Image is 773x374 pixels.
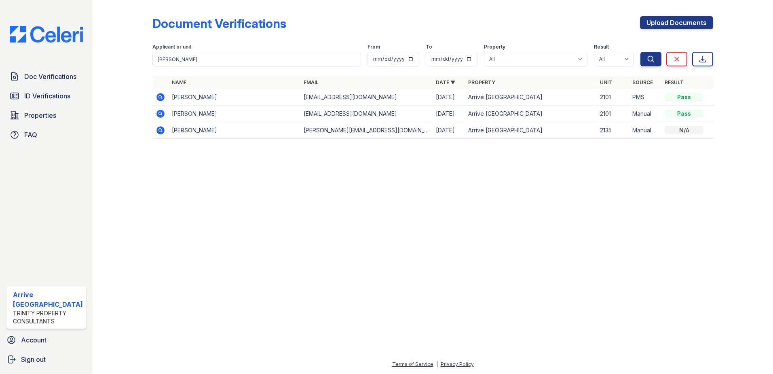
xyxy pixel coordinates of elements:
[300,106,433,122] td: [EMAIL_ADDRESS][DOMAIN_NAME]
[6,107,86,123] a: Properties
[665,93,703,101] div: Pass
[484,44,505,50] label: Property
[152,16,286,31] div: Document Verifications
[169,122,301,139] td: [PERSON_NAME]
[13,309,83,325] div: Trinity Property Consultants
[665,110,703,118] div: Pass
[441,361,474,367] a: Privacy Policy
[6,127,86,143] a: FAQ
[433,106,465,122] td: [DATE]
[300,122,433,139] td: [PERSON_NAME][EMAIL_ADDRESS][DOMAIN_NAME]
[24,91,70,101] span: ID Verifications
[594,44,609,50] label: Result
[629,106,661,122] td: Manual
[304,79,319,85] a: Email
[597,89,629,106] td: 2101
[169,106,301,122] td: [PERSON_NAME]
[21,355,46,364] span: Sign out
[3,332,89,348] a: Account
[640,16,713,29] a: Upload Documents
[436,361,438,367] div: |
[597,122,629,139] td: 2135
[465,122,597,139] td: Arrive [GEOGRAPHIC_DATA]
[6,68,86,85] a: Doc Verifications
[152,52,361,66] input: Search by name, email, or unit number
[600,79,612,85] a: Unit
[465,106,597,122] td: Arrive [GEOGRAPHIC_DATA]
[300,89,433,106] td: [EMAIL_ADDRESS][DOMAIN_NAME]
[629,89,661,106] td: PMS
[465,89,597,106] td: Arrive [GEOGRAPHIC_DATA]
[152,44,191,50] label: Applicant or unit
[629,122,661,139] td: Manual
[392,361,433,367] a: Terms of Service
[632,79,653,85] a: Source
[13,290,83,309] div: Arrive [GEOGRAPHIC_DATA]
[6,88,86,104] a: ID Verifications
[665,126,703,134] div: N/A
[468,79,495,85] a: Property
[367,44,380,50] label: From
[426,44,432,50] label: To
[433,89,465,106] td: [DATE]
[172,79,186,85] a: Name
[3,351,89,368] a: Sign out
[433,122,465,139] td: [DATE]
[436,79,455,85] a: Date ▼
[24,130,37,140] span: FAQ
[21,335,46,345] span: Account
[597,106,629,122] td: 2101
[3,26,89,42] img: CE_Logo_Blue-a8612792a0a2168367f1c8372b55b34899dd931a85d93a1a3d3e32e68fde9ad4.png
[665,79,684,85] a: Result
[24,72,76,81] span: Doc Verifications
[24,110,56,120] span: Properties
[169,89,301,106] td: [PERSON_NAME]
